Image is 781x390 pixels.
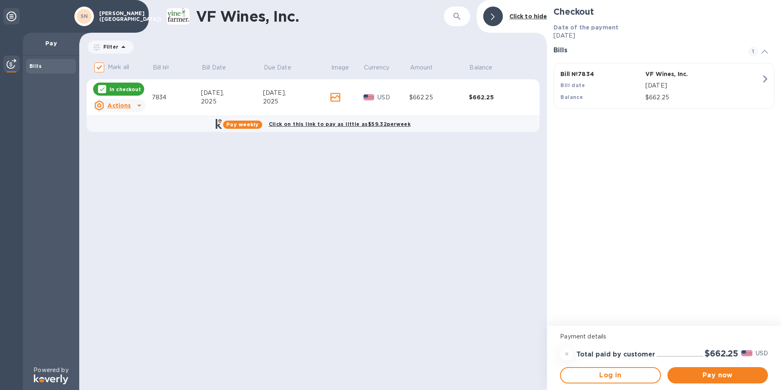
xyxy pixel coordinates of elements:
p: USD [756,349,768,358]
p: $662.25 [645,93,761,102]
h2: $662.25 [705,348,738,359]
span: Pay now [674,370,761,380]
u: Actions [107,102,131,109]
div: 2025 [201,97,263,106]
h2: Checkout [553,7,774,17]
b: Balance [560,94,583,100]
div: [DATE], [263,89,330,97]
div: [DATE], [201,89,263,97]
b: Pay weekly [226,121,259,128]
button: Log in [560,367,661,383]
button: Pay now [667,367,768,383]
b: Bill date [560,82,585,88]
div: 2025 [263,97,330,106]
img: USD [741,350,752,356]
span: Balance [469,63,503,72]
img: Logo [34,374,68,384]
h3: Total paid by customer [576,351,655,359]
p: Mark all [108,63,129,72]
b: Bills [29,63,42,69]
b: SN [80,13,88,19]
p: Currency [364,63,389,72]
p: In checkout [109,86,141,93]
img: USD [364,94,375,100]
p: [DATE] [553,31,774,40]
p: [DATE] [645,81,761,90]
p: Bill Date [202,63,226,72]
p: Due Date [264,63,291,72]
p: Bill № 7834 [560,70,642,78]
p: Balance [469,63,492,72]
p: Pay [29,39,73,47]
p: VF Wines, Inc. [645,70,727,78]
span: Bill № [153,63,180,72]
span: Due Date [264,63,302,72]
span: Bill Date [202,63,237,72]
p: USD [377,93,409,102]
h1: VF Wines, Inc. [196,8,444,25]
p: Image [331,63,349,72]
p: Powered by [33,366,68,374]
span: 1 [748,47,758,56]
h3: Bills [553,47,739,54]
div: = [560,347,573,361]
span: Amount [410,63,444,72]
div: $662.25 [469,93,529,101]
p: Payment details [560,332,768,341]
b: Date of the payment [553,24,618,31]
div: 7834 [152,93,201,102]
p: [PERSON_NAME] ([GEOGRAPHIC_DATA]) [99,11,140,22]
p: Filter [100,43,118,50]
div: $662.25 [409,93,469,102]
button: Bill №7834VF Wines, Inc.Bill date[DATE]Balance$662.25 [553,63,774,109]
p: Amount [410,63,433,72]
span: Log in [567,370,653,380]
p: Bill № [153,63,170,72]
b: Click to hide [509,13,547,20]
b: Click on this link to pay as little as $59.32 per week [269,121,411,127]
